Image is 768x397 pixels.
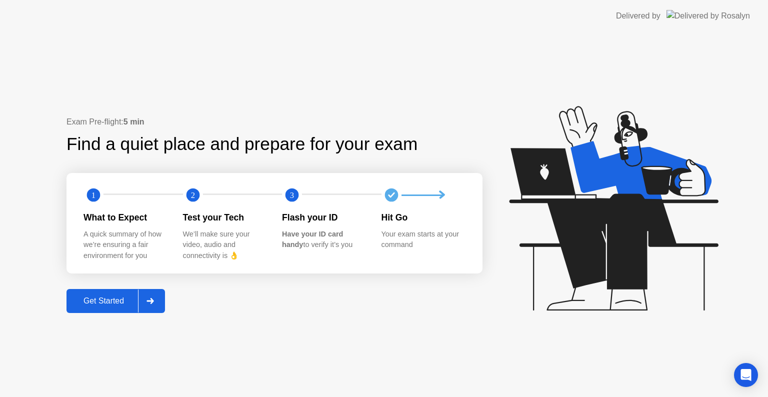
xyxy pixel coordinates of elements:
text: 1 [91,190,95,200]
b: Have your ID card handy [282,230,343,249]
div: We’ll make sure your video, audio and connectivity is 👌 [183,229,266,261]
div: Hit Go [381,211,465,224]
div: Your exam starts at your command [381,229,465,250]
div: Find a quiet place and prepare for your exam [66,131,419,157]
div: Exam Pre-flight: [66,116,482,128]
div: Test your Tech [183,211,266,224]
div: to verify it’s you [282,229,365,250]
div: Flash your ID [282,211,365,224]
button: Get Started [66,289,165,313]
div: What to Expect [83,211,167,224]
text: 2 [190,190,194,200]
text: 3 [290,190,294,200]
div: A quick summary of how we’re ensuring a fair environment for you [83,229,167,261]
b: 5 min [123,117,144,126]
div: Get Started [69,296,138,305]
div: Open Intercom Messenger [734,363,758,387]
div: Delivered by [616,10,660,22]
img: Delivered by Rosalyn [666,10,750,21]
